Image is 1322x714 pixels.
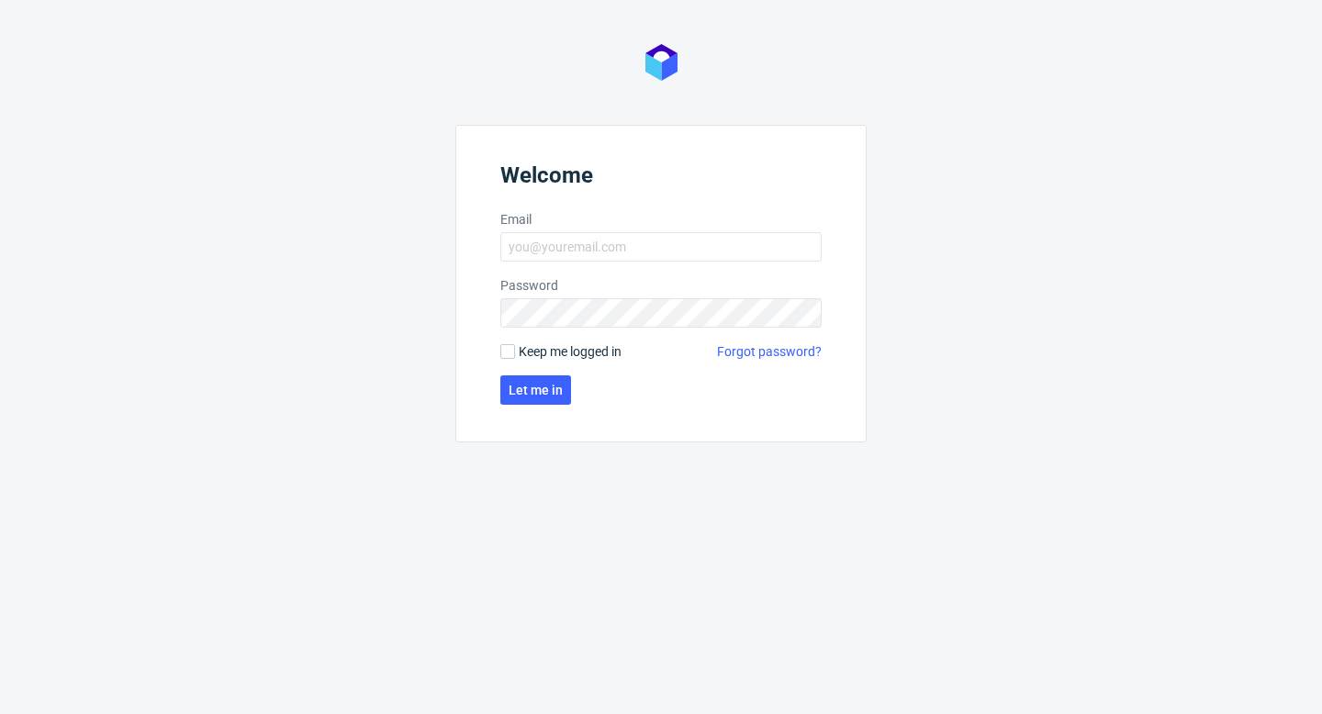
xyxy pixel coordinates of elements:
[509,384,563,396] span: Let me in
[500,375,571,405] button: Let me in
[500,276,822,295] label: Password
[500,162,822,195] header: Welcome
[519,342,622,361] span: Keep me logged in
[500,232,822,262] input: you@youremail.com
[500,210,822,229] label: Email
[717,342,822,361] a: Forgot password?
